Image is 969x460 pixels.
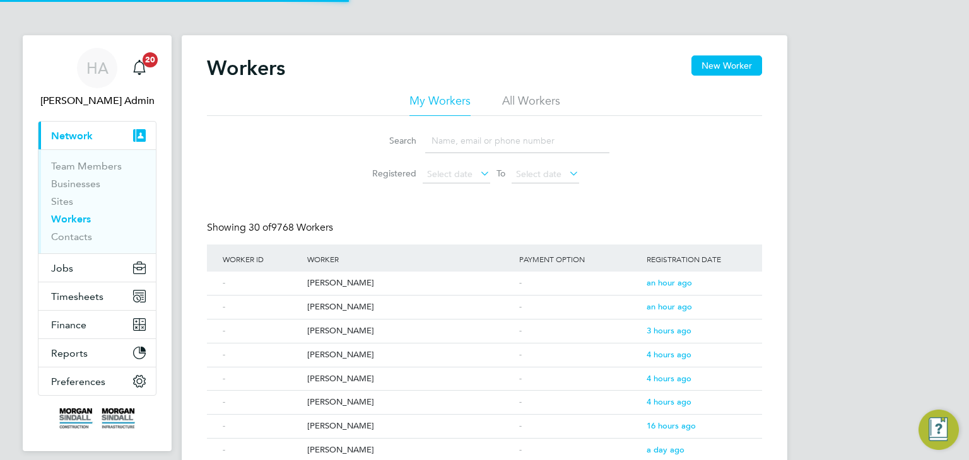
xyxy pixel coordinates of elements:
a: 20 [127,48,152,88]
label: Registered [360,168,416,179]
button: New Worker [691,55,762,76]
a: Workers [51,213,91,225]
div: Registration Date [643,244,749,273]
span: To [493,165,509,181]
button: Engage Resource Center [919,410,959,450]
span: 4 hours ago [647,396,691,407]
label: Search [360,135,416,146]
button: Reports [38,339,156,367]
a: Contacts [51,231,92,243]
nav: Main navigation [23,35,172,451]
div: - [220,319,304,343]
input: Name, email or phone number [425,129,609,153]
button: Preferences [38,367,156,395]
div: - [220,391,304,414]
div: - [220,415,304,438]
span: Network [51,130,93,142]
div: - [516,343,643,367]
div: Worker ID [220,244,304,273]
a: -[PERSON_NAME]-4 hours ago [220,367,749,377]
div: - [516,272,643,295]
div: Worker [304,244,516,273]
a: Businesses [51,178,100,190]
div: [PERSON_NAME] [304,343,516,367]
div: [PERSON_NAME] [304,272,516,295]
span: Reports [51,347,88,359]
span: 16 hours ago [647,420,696,431]
span: an hour ago [647,301,692,312]
span: 4 hours ago [647,373,691,384]
div: [PERSON_NAME] [304,296,516,319]
a: -[PERSON_NAME]-an hour ago [220,295,749,306]
button: Timesheets [38,282,156,310]
div: [PERSON_NAME] [304,391,516,414]
span: Preferences [51,376,105,388]
h2: Workers [207,55,285,81]
span: Select date [516,168,561,180]
a: -[PERSON_NAME]-a day ago [220,438,749,449]
div: Showing [207,221,336,234]
div: - [220,343,304,367]
div: - [516,391,643,414]
a: -[PERSON_NAME]-3 hours ago [220,319,749,330]
span: a day ago [647,444,684,455]
span: Timesheets [51,290,103,302]
button: Jobs [38,254,156,282]
div: - [220,367,304,391]
a: Go to home page [38,408,156,428]
a: -[PERSON_NAME]-4 hours ago [220,343,749,354]
div: - [516,296,643,319]
div: - [220,272,304,295]
div: - [220,296,304,319]
li: All Workers [502,93,560,116]
div: Payment Option [516,244,643,273]
span: 20 [143,52,158,67]
span: 30 of [249,221,271,234]
a: -[PERSON_NAME]-4 hours ago [220,390,749,401]
div: - [516,319,643,343]
img: morgansindall-logo-retina.png [59,408,135,428]
span: an hour ago [647,277,692,288]
a: Team Members [51,160,122,172]
a: -[PERSON_NAME]-16 hours ago [220,414,749,425]
a: -[PERSON_NAME]-an hour ago [220,271,749,282]
a: Sites [51,195,73,207]
span: Jobs [51,262,73,274]
span: 9768 Workers [249,221,333,234]
div: Network [38,149,156,253]
span: HA [86,60,109,76]
span: 4 hours ago [647,349,691,360]
a: HA[PERSON_NAME] Admin [38,48,156,108]
div: - [516,367,643,391]
li: My Workers [409,93,471,116]
div: - [516,415,643,438]
div: [PERSON_NAME] [304,415,516,438]
div: [PERSON_NAME] [304,319,516,343]
button: Finance [38,311,156,338]
button: Network [38,122,156,149]
span: Finance [51,319,86,331]
div: [PERSON_NAME] [304,367,516,391]
span: Hays Admin [38,93,156,108]
span: 3 hours ago [647,325,691,336]
span: Select date [427,168,473,180]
